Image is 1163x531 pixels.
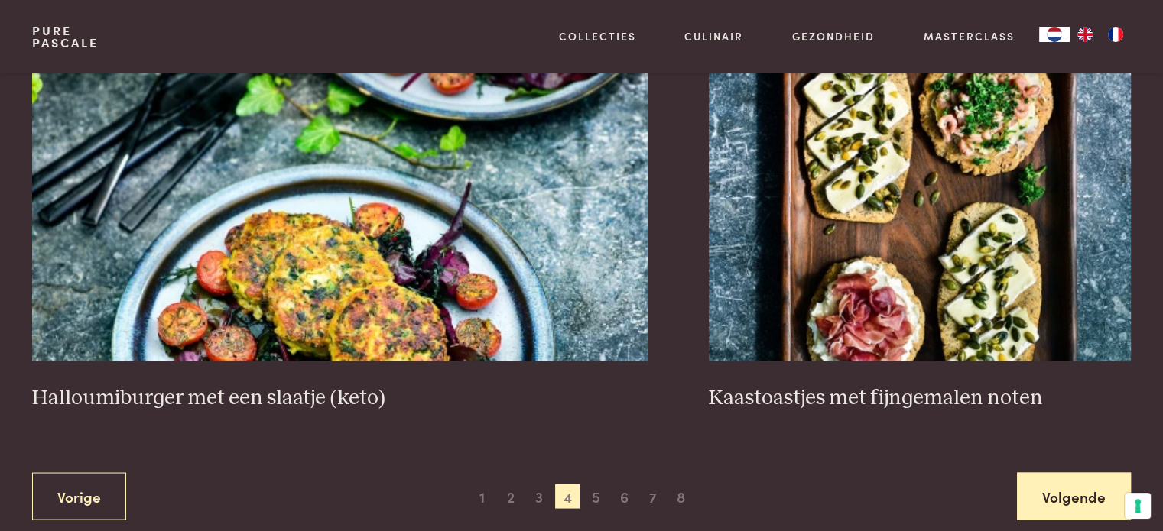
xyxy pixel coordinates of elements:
[709,55,1131,411] a: Kaastoastjes met fijngemalen noten Kaastoastjes met fijngemalen noten
[583,484,608,508] span: 5
[709,55,1131,361] img: Kaastoastjes met fijngemalen noten
[1125,493,1151,519] button: Uw voorkeuren voor toestemming voor trackingtechnologieën
[1039,27,1070,42] a: NL
[684,28,743,44] a: Culinair
[555,484,580,508] span: 4
[1100,27,1131,42] a: FR
[792,28,875,44] a: Gezondheid
[32,472,126,520] a: Vorige
[1017,472,1131,520] a: Volgende
[559,28,636,44] a: Collecties
[469,484,494,508] span: 1
[641,484,665,508] span: 7
[32,24,99,49] a: PurePascale
[527,484,551,508] span: 3
[1070,27,1100,42] a: EN
[1039,27,1070,42] div: Language
[612,484,636,508] span: 6
[669,484,694,508] span: 8
[1070,27,1131,42] ul: Language list
[32,55,648,361] img: Halloumiburger met een slaatje (keto)
[1039,27,1131,42] aside: Language selected: Nederlands
[32,55,648,411] a: Halloumiburger met een slaatje (keto) Halloumiburger met een slaatje (keto)
[32,384,648,411] h3: Halloumiburger met een slaatje (keto)
[499,484,523,508] span: 2
[709,384,1131,411] h3: Kaastoastjes met fijngemalen noten
[924,28,1015,44] a: Masterclass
